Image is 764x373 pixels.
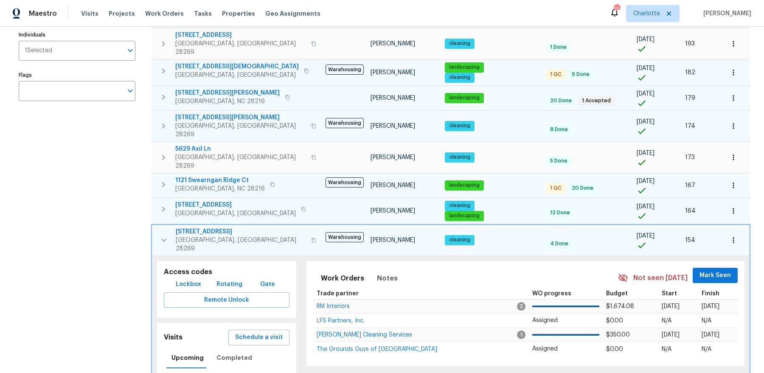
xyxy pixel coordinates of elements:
[145,9,184,18] span: Work Orders
[606,291,628,297] span: Budget
[547,97,575,104] span: 20 Done
[517,302,525,311] span: 2
[175,176,265,185] span: 1121 Swearngan Ridge Ct
[685,95,695,101] span: 179
[446,154,474,161] span: cleaning
[547,44,570,51] span: 1 Done
[213,277,246,292] button: Rotating
[579,97,614,104] span: 1 Accepted
[371,237,415,243] span: [PERSON_NAME]
[371,41,415,47] span: [PERSON_NAME]
[606,346,623,352] span: $0.00
[371,182,415,188] span: [PERSON_NAME]
[446,202,474,209] span: cleaning
[265,9,320,18] span: Geo Assignments
[702,318,711,324] span: N/A
[175,122,306,139] span: [GEOGRAPHIC_DATA], [GEOGRAPHIC_DATA] 28269
[19,32,135,37] label: Individuals
[317,304,350,309] a: RM Interiors
[317,346,437,352] span: The Grounds Guys of [GEOGRAPHIC_DATA]
[124,45,136,56] button: Open
[19,73,135,78] label: Flags
[175,62,299,71] span: [STREET_ADDRESS][DEMOGRAPHIC_DATA]
[235,332,283,343] span: Schedule a visit
[228,330,289,345] button: Schedule a visit
[216,353,252,363] span: Completed
[547,71,565,78] span: 1 QC
[175,97,280,106] span: [GEOGRAPHIC_DATA], NC 28216
[702,332,719,338] span: [DATE]
[317,347,437,352] a: The Grounds Guys of [GEOGRAPHIC_DATA]
[702,303,719,309] span: [DATE]
[317,332,412,337] a: [PERSON_NAME] Cleaning Services
[702,346,711,352] span: N/A
[702,291,719,297] span: Finish
[172,277,205,292] button: Lockbox
[222,9,255,18] span: Properties
[532,291,571,297] span: WO progress
[637,150,654,156] span: [DATE]
[532,316,599,325] p: Assigned
[164,333,183,342] h5: Visits
[326,118,364,128] span: Warehousing
[257,279,278,290] span: Gate
[637,36,654,42] span: [DATE]
[662,303,680,309] span: [DATE]
[606,303,634,309] span: $1,674.08
[547,240,572,247] span: 4 Done
[532,345,599,353] p: Assigned
[446,122,474,129] span: cleaning
[377,272,398,284] span: Notes
[446,40,474,47] span: cleaning
[317,318,365,323] a: LFS Partners, Inc.
[175,113,306,122] span: [STREET_ADDRESS][PERSON_NAME]
[371,123,415,129] span: [PERSON_NAME]
[547,157,571,165] span: 5 Done
[371,154,415,160] span: [PERSON_NAME]
[176,227,306,236] span: [STREET_ADDRESS]
[109,9,135,18] span: Projects
[175,201,296,209] span: [STREET_ADDRESS]
[517,331,525,339] span: 1
[175,209,296,218] span: [GEOGRAPHIC_DATA], [GEOGRAPHIC_DATA]
[637,119,654,125] span: [DATE]
[176,236,306,253] span: [GEOGRAPHIC_DATA], [GEOGRAPHIC_DATA] 28269
[81,9,98,18] span: Visits
[614,5,620,14] div: 79
[685,208,696,214] span: 164
[176,279,201,290] span: Lockbox
[164,268,289,277] h5: Access codes
[317,303,350,309] span: RM Interiors
[685,154,695,160] span: 173
[446,212,483,219] span: landscaping
[175,71,299,79] span: [GEOGRAPHIC_DATA], [GEOGRAPHIC_DATA]
[29,9,57,18] span: Maestro
[568,71,593,78] span: 9 Done
[371,95,415,101] span: [PERSON_NAME]
[568,185,597,192] span: 20 Done
[326,65,364,75] span: Warehousing
[633,9,660,18] span: Charlotte
[699,270,731,281] span: Mark Seen
[637,233,654,239] span: [DATE]
[662,291,677,297] span: Start
[371,208,415,214] span: [PERSON_NAME]
[685,182,695,188] span: 167
[124,85,136,97] button: Open
[175,145,306,153] span: 5629 Axil Ln
[637,91,654,97] span: [DATE]
[606,332,630,338] span: $350.00
[637,204,654,210] span: [DATE]
[326,232,364,242] span: Warehousing
[175,31,306,39] span: [STREET_ADDRESS]
[637,178,654,184] span: [DATE]
[317,291,359,297] span: Trade partner
[547,209,573,216] span: 12 Done
[171,295,283,306] span: Remote Unlock
[254,277,281,292] button: Gate
[685,41,695,47] span: 193
[446,94,483,101] span: landscaping
[446,64,483,71] span: landscaping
